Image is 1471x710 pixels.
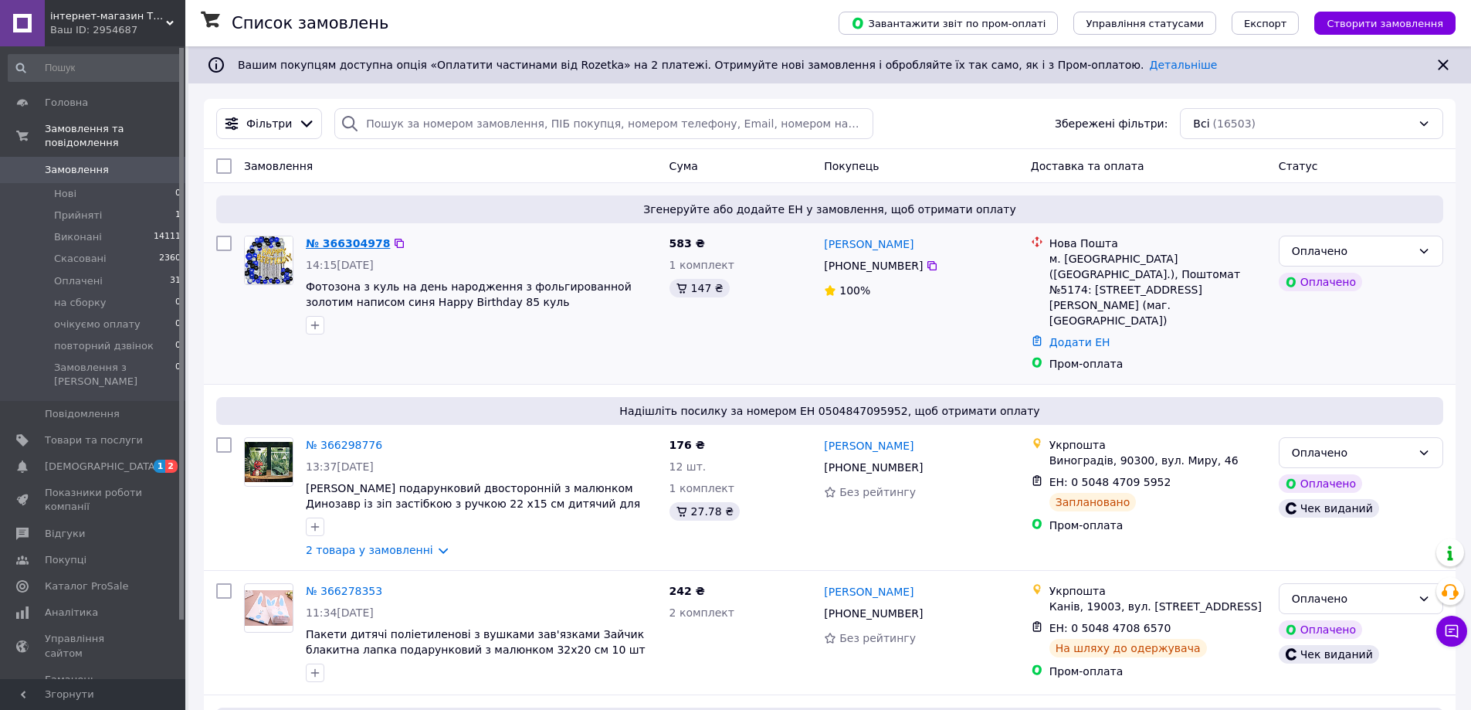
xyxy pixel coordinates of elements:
[154,230,181,244] span: 14111
[306,628,646,656] a: Пакети дитячі поліетиленові з вушками зав'язками Зайчик блакитна лапка подарунковий з малюнком 32...
[175,318,181,331] span: 0
[1049,336,1110,348] a: Додати ЕН
[669,460,707,473] span: 12 шт.
[824,461,923,474] span: [PHONE_NUMBER]
[54,361,175,389] span: Замовлення з [PERSON_NAME]
[1049,476,1171,488] span: ЕН: 0 5048 4709 5952
[45,632,143,660] span: Управління сайтом
[54,274,103,288] span: Оплачені
[165,460,178,473] span: 2
[45,579,128,593] span: Каталог ProSale
[306,585,382,597] a: № 366278353
[839,632,916,644] span: Без рейтингу
[1055,116,1168,131] span: Збережені фільтри:
[232,14,388,32] h1: Список замовлень
[1279,474,1362,493] div: Оплачено
[306,482,640,525] a: [PERSON_NAME] подарунковий двосторонній з малюнком Динозавр із зіп застібкою з ручкою 22 х15 см д...
[245,442,293,481] img: Фото товару
[839,284,870,297] span: 100%
[45,606,98,620] span: Аналітика
[306,280,632,308] a: Фотозона з куль на день народження з фольгированной золотим написом синя Happy Birthday 85 куль
[824,584,913,600] a: [PERSON_NAME]
[170,274,181,288] span: 31
[851,16,1046,30] span: Завантажити звіт по пром-оплаті
[669,237,705,250] span: 583 ₴
[238,59,1217,71] span: Вашим покупцям доступна опція «Оплатити частинами від Rozetka» на 2 платежі. Отримуйте нові замов...
[45,460,159,474] span: [DEMOGRAPHIC_DATA]
[1049,453,1266,468] div: Виноградів, 90300, вул. Миру, 46
[1193,116,1209,131] span: Всі
[1049,622,1171,634] span: ЕН: 0 5048 4708 6570
[159,252,181,266] span: 2360
[244,236,293,285] a: Фото товару
[824,438,913,454] a: [PERSON_NAME]
[1213,117,1256,130] span: (16503)
[1279,160,1318,172] span: Статус
[175,209,181,223] span: 1
[669,585,705,597] span: 242 ₴
[175,361,181,389] span: 0
[1279,645,1379,664] div: Чек виданий
[306,460,374,473] span: 13:37[DATE]
[1086,18,1204,29] span: Управління статусами
[839,12,1058,35] button: Завантажити звіт по пром-оплаті
[1031,160,1144,172] span: Доставка та оплата
[669,606,734,619] span: 2 комплект
[1049,599,1266,614] div: Канів, 19003, вул. [STREET_ADDRESS]
[669,279,730,297] div: 147 ₴
[54,187,76,201] span: Нові
[1049,518,1266,533] div: Пром-оплата
[45,433,143,447] span: Товари та послуги
[1049,437,1266,453] div: Укрпошта
[1292,444,1412,461] div: Оплачено
[1314,12,1456,35] button: Створити замовлення
[1279,273,1362,291] div: Оплачено
[245,590,293,627] img: Фото товару
[1327,18,1443,29] span: Створити замовлення
[1279,499,1379,518] div: Чек виданий
[45,163,109,177] span: Замовлення
[222,403,1437,419] span: Надішліть посилку за номером ЕН 0504847095952, щоб отримати оплату
[669,482,734,494] span: 1 комплект
[306,259,374,271] span: 14:15[DATE]
[45,122,185,150] span: Замовлення та повідомлення
[175,339,181,353] span: 0
[1292,590,1412,607] div: Оплачено
[8,54,182,82] input: Пошук
[175,187,181,201] span: 0
[1049,356,1266,372] div: Пром-оплата
[1049,664,1266,679] div: Пром-оплата
[244,437,293,487] a: Фото товару
[45,407,120,421] span: Повідомлення
[1436,616,1467,647] button: Чат з покупцем
[1049,251,1266,328] div: м. [GEOGRAPHIC_DATA] ([GEOGRAPHIC_DATA].), Поштомат №5174: [STREET_ADDRESS][PERSON_NAME] (маг. [G...
[245,236,293,284] img: Фото товару
[45,527,85,541] span: Відгуки
[1073,12,1216,35] button: Управління статусами
[54,339,154,353] span: повторний дзвінок
[1244,18,1287,29] span: Експорт
[669,160,698,172] span: Cума
[246,116,292,131] span: Фільтри
[306,439,382,451] a: № 366298776
[839,486,916,498] span: Без рейтингу
[306,237,390,250] a: № 366304978
[306,606,374,619] span: 11:34[DATE]
[1049,639,1207,657] div: На шляху до одержувача
[45,486,143,514] span: Показники роботи компанії
[45,553,86,567] span: Покупці
[50,23,185,37] div: Ваш ID: 2954687
[824,160,879,172] span: Покупець
[669,502,740,521] div: 27.78 ₴
[222,202,1437,217] span: Згенеруйте або додайте ЕН у замовлення, щоб отримати оплату
[1292,243,1412,260] div: Оплачено
[154,460,166,473] span: 1
[1049,583,1266,599] div: Укрпошта
[175,296,181,310] span: 0
[1299,16,1456,29] a: Створити замовлення
[54,296,107,310] span: на сборку
[824,236,913,252] a: [PERSON_NAME]
[1049,493,1137,511] div: Заплановано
